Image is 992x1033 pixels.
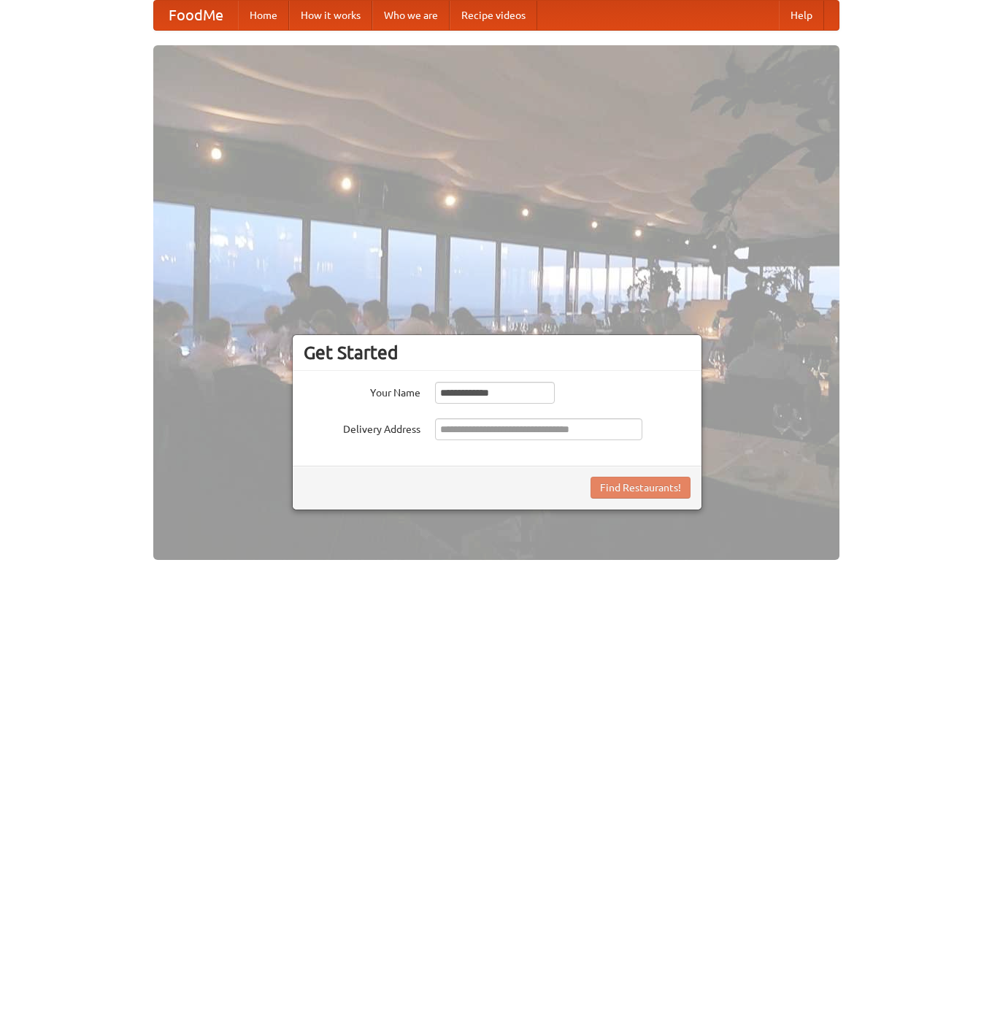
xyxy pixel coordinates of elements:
[779,1,824,30] a: Help
[304,418,420,437] label: Delivery Address
[304,342,691,364] h3: Get Started
[372,1,450,30] a: Who we are
[238,1,289,30] a: Home
[304,382,420,400] label: Your Name
[450,1,537,30] a: Recipe videos
[289,1,372,30] a: How it works
[591,477,691,499] button: Find Restaurants!
[154,1,238,30] a: FoodMe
